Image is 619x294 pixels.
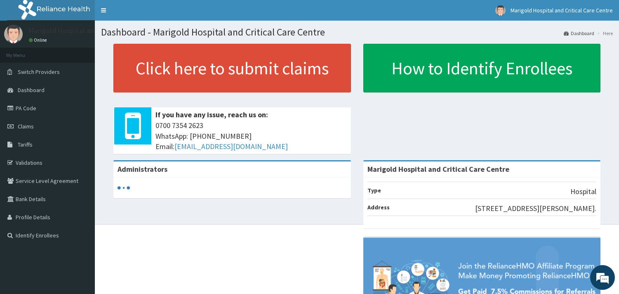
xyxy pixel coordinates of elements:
a: [EMAIL_ADDRESS][DOMAIN_NAME] [174,142,288,151]
a: Dashboard [564,30,594,37]
span: 0700 7354 2623 WhatsApp: [PHONE_NUMBER] Email: [155,120,347,152]
strong: Marigold Hospital and Critical Care Centre [367,164,509,174]
img: User Image [495,5,506,16]
p: [STREET_ADDRESS][PERSON_NAME]. [475,203,596,214]
p: Hospital [570,186,596,197]
b: If you have any issue, reach us on: [155,110,268,119]
li: Here [595,30,613,37]
a: Click here to submit claims [113,44,351,92]
span: Tariffs [18,141,33,148]
svg: audio-loading [118,182,130,194]
span: Switch Providers [18,68,60,76]
b: Administrators [118,164,167,174]
b: Address [367,204,390,211]
a: Online [29,37,49,43]
h1: Dashboard - Marigold Hospital and Critical Care Centre [101,27,613,38]
a: How to Identify Enrollees [363,44,601,92]
span: Claims [18,123,34,130]
p: Marigold Hospital and Critical Care Centre [29,27,163,34]
span: Dashboard [18,86,45,94]
img: User Image [4,25,23,43]
span: Marigold Hospital and Critical Care Centre [511,7,613,14]
b: Type [367,187,381,194]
